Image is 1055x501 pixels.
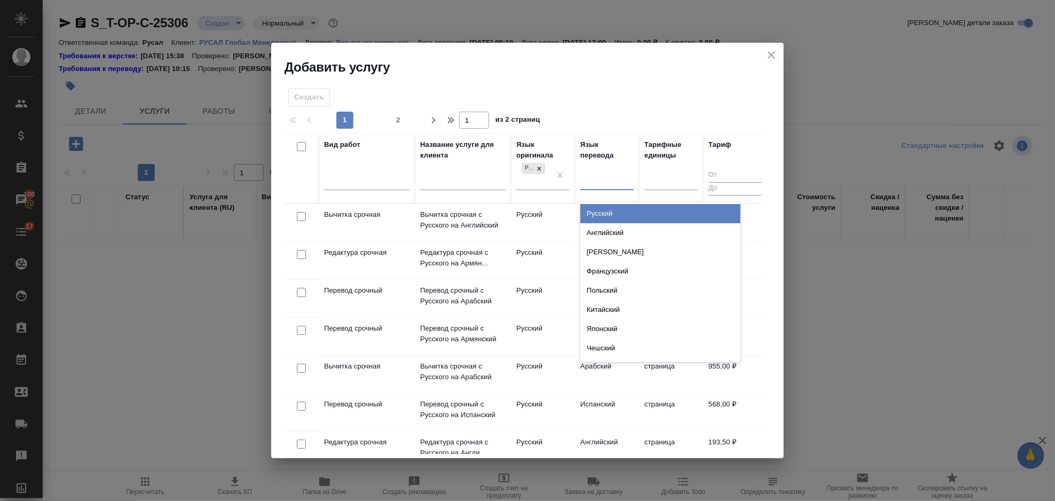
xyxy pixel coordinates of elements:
[575,280,639,317] td: Арабский
[580,339,741,358] div: Чешский
[703,394,767,431] td: 568,00 ₽
[420,323,506,345] p: Перевод срочный с Русского на Армянский
[580,262,741,281] div: Французский
[285,59,784,76] h2: Добавить услугу
[324,399,410,410] p: Перевод срочный
[575,242,639,279] td: Армянский
[511,280,575,317] td: Русский
[324,139,360,150] div: Вид работ
[511,394,575,431] td: Русский
[495,113,540,129] span: из 2 страниц
[511,204,575,241] td: Русский
[511,242,575,279] td: Русский
[580,223,741,242] div: Английский
[580,204,741,223] div: Русский
[708,182,762,195] input: До
[324,209,410,220] p: Вычитка срочная
[420,247,506,269] p: Редактура срочная с Русского на Армян...
[511,318,575,355] td: Русский
[511,356,575,393] td: Русский
[580,242,741,262] div: [PERSON_NAME]
[575,318,639,355] td: Армянский
[420,285,506,307] p: Перевод срочный с Русского на Арабский
[511,432,575,469] td: Русский
[324,361,410,372] p: Вычитка срочная
[324,323,410,334] p: Перевод срочный
[516,139,570,161] div: Язык оригинала
[324,285,410,296] p: Перевод срочный
[575,432,639,469] td: Английский
[708,169,762,182] input: От
[390,112,407,129] button: 2
[763,47,780,63] button: close
[420,361,506,382] p: Вычитка срочная с Русского на Арабский
[420,437,506,458] p: Редактура срочная с Русского на Англи...
[521,162,546,175] div: Русский
[580,139,634,161] div: Язык перевода
[703,432,767,469] td: 193,50 ₽
[639,394,703,431] td: страница
[390,115,407,126] span: 2
[420,139,506,161] div: Название услуги для клиента
[324,247,410,258] p: Редактура срочная
[575,356,639,393] td: Арабский
[420,399,506,420] p: Перевод срочный с Русского на Испанский
[580,300,741,319] div: Китайский
[575,394,639,431] td: Испанский
[575,204,639,241] td: Английский
[708,139,731,150] div: Тариф
[420,209,506,231] p: Вычитка срочная с Русского на Английский
[324,437,410,448] p: Редактура срочная
[639,356,703,393] td: страница
[703,356,767,393] td: 955,00 ₽
[580,319,741,339] div: Японский
[580,281,741,300] div: Польский
[639,432,703,469] td: страница
[522,163,533,174] div: Русский
[644,139,698,161] div: Тарифные единицы
[580,358,741,377] div: Сербский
